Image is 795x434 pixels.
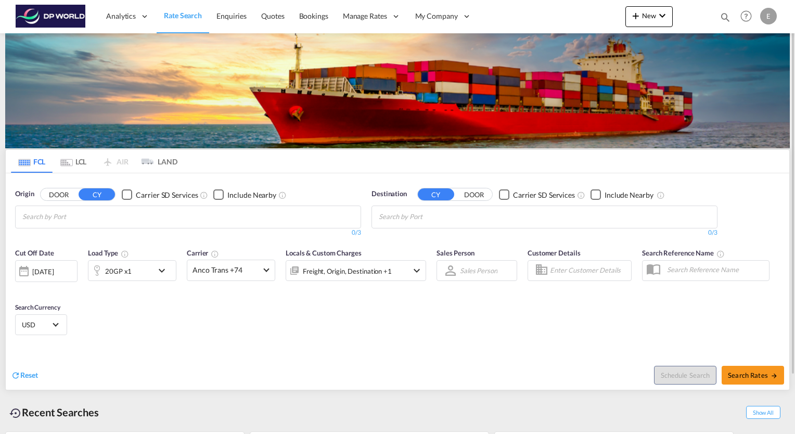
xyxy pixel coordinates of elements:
button: CY [418,188,454,200]
md-icon: icon-chevron-down [411,264,423,277]
span: Search Currency [15,303,60,311]
button: Note: By default Schedule search will only considerorigin ports, destination ports and cut off da... [654,366,716,385]
md-icon: Unchecked: Ignores neighbouring ports when fetching rates.Checked : Includes neighbouring ports w... [278,191,287,199]
span: Analytics [106,11,136,21]
md-checkbox: Checkbox No Ink [213,189,276,200]
span: Rate Search [164,11,202,20]
button: Search Ratesicon-arrow-right [722,366,784,385]
md-icon: icon-plus 400-fg [630,9,642,22]
div: E [760,8,777,24]
div: Freight Origin Destination Factory Stuffing [303,264,392,278]
div: [DATE] [15,260,78,282]
input: Enter Customer Details [550,263,628,278]
span: Destination [371,189,407,199]
md-icon: Unchecked: Search for CY (Container Yard) services for all selected carriers.Checked : Search for... [577,191,585,199]
md-tab-item: LAND [136,150,177,173]
div: Freight Origin Destination Factory Stuffingicon-chevron-down [286,260,426,281]
md-tab-item: FCL [11,150,53,173]
div: OriginDOOR CY Checkbox No InkUnchecked: Search for CY (Container Yard) services for all selected ... [6,173,789,389]
div: [DATE] [32,267,54,276]
md-icon: icon-magnify [720,11,731,23]
md-checkbox: Checkbox No Ink [122,189,198,200]
img: LCL+%26+FCL+BACKGROUND.png [5,33,790,148]
md-select: Sales Person [459,263,498,278]
span: Search Rates [728,371,778,379]
span: Reset [20,371,38,379]
div: 20GP x1 [105,264,132,278]
span: Anco Trans +74 [193,265,260,275]
span: Carrier [187,249,219,257]
div: icon-magnify [720,11,731,27]
md-icon: icon-refresh [11,371,20,380]
button: icon-plus 400-fgNewicon-chevron-down [625,6,673,27]
md-icon: The selected Trucker/Carrierwill be displayed in the rate results If the rates are from another f... [211,250,219,258]
span: New [630,11,669,20]
md-icon: icon-backup-restore [9,407,22,419]
div: Include Nearby [605,190,653,200]
span: Load Type [88,249,129,257]
button: DOOR [41,189,77,201]
span: Enquiries [216,11,247,20]
div: icon-refreshReset [11,370,38,381]
span: Search Reference Name [642,249,725,257]
span: Cut Off Date [15,249,54,257]
button: CY [79,188,115,200]
md-icon: Unchecked: Ignores neighbouring ports when fetching rates.Checked : Includes neighbouring ports w... [657,191,665,199]
md-chips-wrap: Chips container with autocompletion. Enter the text area, type text to search, and then use the u... [377,206,482,225]
div: Recent Searches [5,401,103,424]
md-icon: icon-chevron-down [156,264,173,277]
div: Help [737,7,760,26]
md-tab-item: LCL [53,150,94,173]
img: c08ca190194411f088ed0f3ba295208c.png [16,5,86,28]
button: DOOR [456,189,492,201]
md-chips-wrap: Chips container with autocompletion. Enter the text area, type text to search, and then use the u... [21,206,125,225]
span: Show All [746,406,780,419]
md-pagination-wrapper: Use the left and right arrow keys to navigate between tabs [11,150,177,173]
div: 0/3 [371,228,717,237]
md-checkbox: Checkbox No Ink [591,189,653,200]
md-icon: icon-arrow-right [771,372,778,379]
md-icon: Unchecked: Search for CY (Container Yard) services for all selected carriers.Checked : Search for... [200,191,208,199]
span: Bookings [299,11,328,20]
span: Origin [15,189,34,199]
input: Chips input. [379,209,478,225]
span: Sales Person [437,249,475,257]
input: Chips input. [22,209,121,225]
span: Quotes [261,11,284,20]
md-icon: icon-information-outline [121,250,129,258]
md-icon: Your search will be saved by the below given name [716,250,725,258]
div: Carrier SD Services [513,190,575,200]
div: Include Nearby [227,190,276,200]
span: USD [22,320,51,329]
md-checkbox: Checkbox No Ink [499,189,575,200]
span: Customer Details [528,249,580,257]
md-datepicker: Select [15,280,23,295]
span: Manage Rates [343,11,387,21]
input: Search Reference Name [662,262,769,277]
div: Carrier SD Services [136,190,198,200]
span: Locals & Custom Charges [286,249,362,257]
span: My Company [415,11,458,21]
md-icon: icon-chevron-down [656,9,669,22]
div: 20GP x1icon-chevron-down [88,260,176,281]
div: 0/3 [15,228,361,237]
span: Help [737,7,755,25]
md-select: Select Currency: $ USDUnited States Dollar [21,317,61,332]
